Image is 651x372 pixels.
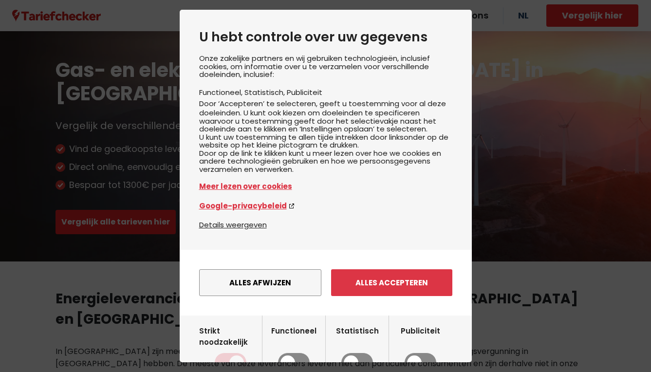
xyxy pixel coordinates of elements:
li: Functioneel [199,87,244,97]
li: Publiciteit [287,87,322,97]
div: Onze zakelijke partners en wij gebruiken technologieën, inclusief cookies, om informatie over u t... [199,55,452,219]
div: menu [180,250,472,316]
h2: U hebt controle over uw gegevens [199,29,452,45]
button: Alles afwijzen [199,269,321,296]
button: Alles accepteren [331,269,452,296]
a: Meer lezen over cookies [199,181,452,192]
button: Details weergeven [199,219,267,230]
li: Statistisch [244,87,287,97]
a: Google-privacybeleid [199,200,452,211]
